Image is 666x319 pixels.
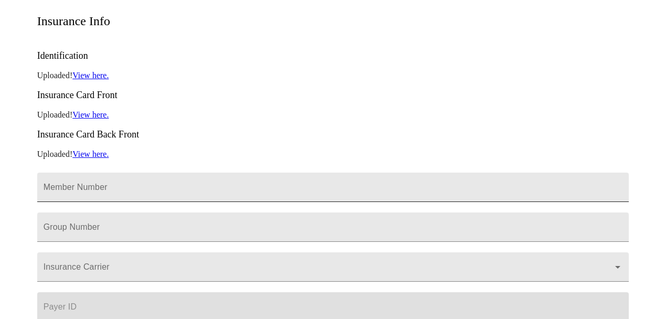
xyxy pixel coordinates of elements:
[37,110,629,120] p: Uploaded!
[72,150,109,158] a: View here.
[37,90,629,101] h3: Insurance Card Front
[37,50,629,61] h3: Identification
[72,71,109,80] a: View here.
[37,14,110,28] h3: Insurance Info
[37,71,629,80] p: Uploaded!
[610,260,625,274] button: Open
[37,150,629,159] p: Uploaded!
[37,129,629,140] h3: Insurance Card Back Front
[72,110,109,119] a: View here.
